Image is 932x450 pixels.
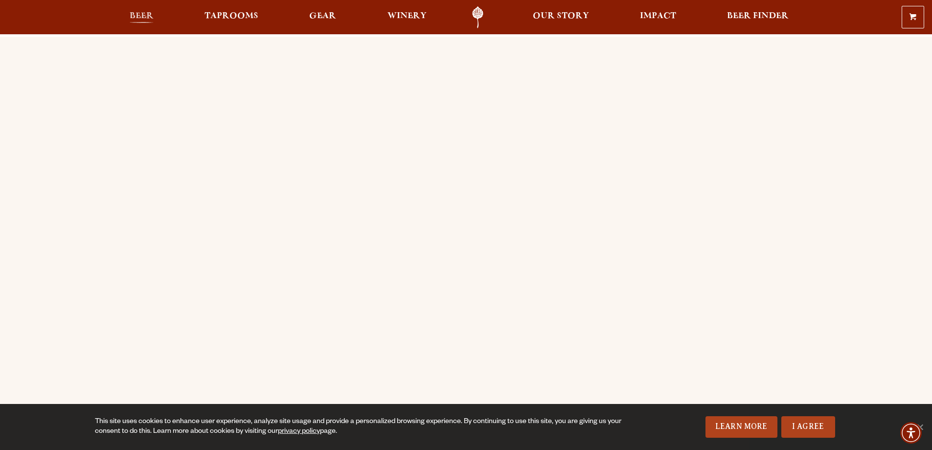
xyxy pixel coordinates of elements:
span: Our Story [533,12,589,20]
span: Winery [387,12,427,20]
a: Beer [123,6,160,28]
span: Impact [640,12,676,20]
span: Taprooms [205,12,258,20]
span: Gear [309,12,336,20]
span: Beer Finder [727,12,789,20]
a: Beer Finder [721,6,795,28]
a: Gear [303,6,342,28]
div: Accessibility Menu [900,422,922,444]
a: Winery [381,6,433,28]
a: Taprooms [198,6,265,28]
a: I Agree [781,416,835,438]
a: Our Story [526,6,595,28]
a: privacy policy [278,428,320,436]
a: Impact [634,6,682,28]
a: Odell Home [459,6,496,28]
a: Learn More [705,416,777,438]
div: This site uses cookies to enhance user experience, analyze site usage and provide a personalized ... [95,417,625,437]
span: Beer [130,12,154,20]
